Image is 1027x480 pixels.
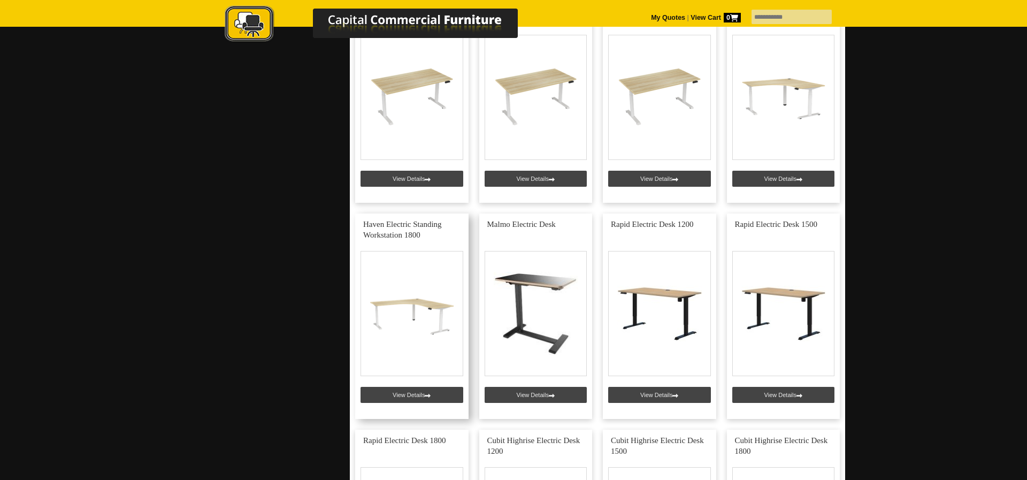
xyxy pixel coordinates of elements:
[724,13,741,22] span: 0
[691,14,741,21] strong: View Cart
[689,14,741,21] a: View Cart0
[651,14,685,21] a: My Quotes
[195,5,570,44] img: Capital Commercial Furniture Logo
[195,5,570,48] a: Capital Commercial Furniture Logo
